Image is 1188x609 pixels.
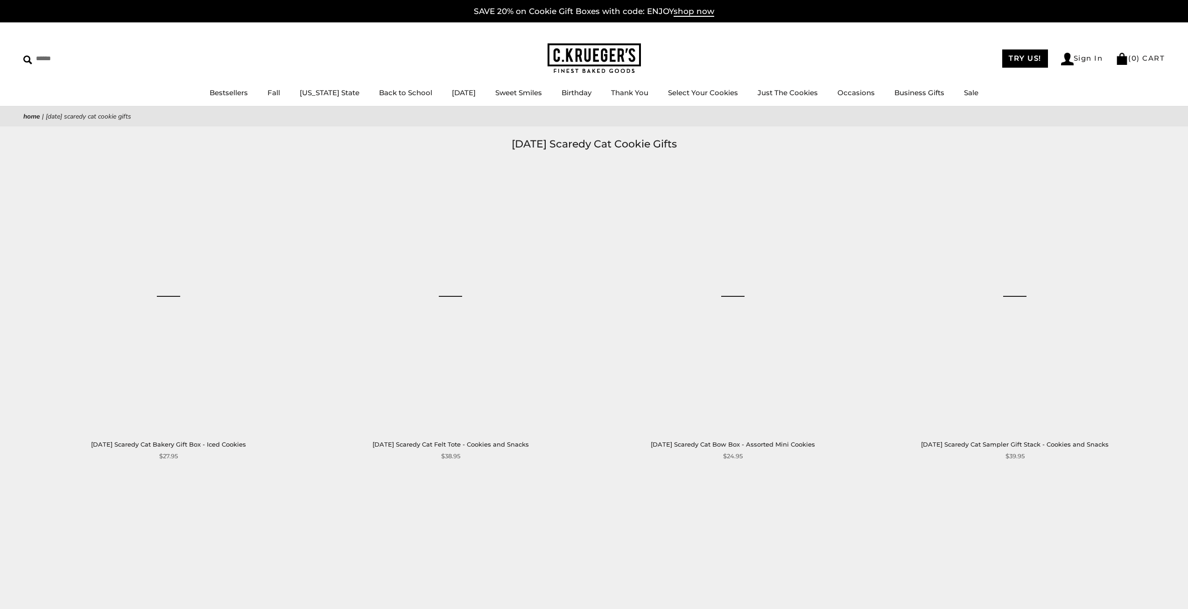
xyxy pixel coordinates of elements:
[1005,451,1025,461] span: $39.95
[23,56,32,64] img: Search
[921,441,1109,448] a: [DATE] Scaredy Cat Sampler Gift Stack - Cookies and Snacks
[668,88,738,97] a: Select Your Cookies
[1002,49,1048,68] a: TRY US!
[37,136,1151,153] h1: [DATE] Scaredy Cat Cookie Gifts
[474,7,714,17] a: SAVE 20% on Cookie Gift Boxes with code: ENJOYshop now
[23,51,134,66] input: Search
[452,88,476,97] a: [DATE]
[441,451,460,461] span: $38.95
[894,88,944,97] a: Business Gifts
[42,112,44,121] span: |
[267,88,280,97] a: Fall
[1116,53,1128,65] img: Bag
[651,441,815,448] a: [DATE] Scaredy Cat Bow Box - Assorted Mini Cookies
[1132,54,1137,63] span: 0
[674,7,714,17] span: shop now
[837,88,875,97] a: Occasions
[723,451,743,461] span: $24.95
[964,88,978,97] a: Sale
[46,112,131,121] span: [DATE] Scaredy Cat Cookie Gifts
[373,441,529,448] a: [DATE] Scaredy Cat Felt Tote - Cookies and Snacks
[1061,53,1074,65] img: Account
[611,88,648,97] a: Thank You
[379,88,432,97] a: Back to School
[316,162,584,430] a: Halloween Scaredy Cat Felt Tote - Cookies and Snacks
[91,441,246,448] a: [DATE] Scaredy Cat Bakery Gift Box - Iced Cookies
[881,162,1149,430] a: Halloween Scaredy Cat Sampler Gift Stack - Cookies and Snacks
[23,112,40,121] a: Home
[599,162,867,430] a: Halloween Scaredy Cat Bow Box - Assorted Mini Cookies
[1061,53,1103,65] a: Sign In
[562,88,591,97] a: Birthday
[210,88,248,97] a: Bestsellers
[548,43,641,74] img: C.KRUEGER'S
[23,111,1165,122] nav: breadcrumbs
[35,162,302,430] a: Halloween Scaredy Cat Bakery Gift Box - Iced Cookies
[758,88,818,97] a: Just The Cookies
[495,88,542,97] a: Sweet Smiles
[1116,54,1165,63] a: (0) CART
[159,451,178,461] span: $27.95
[300,88,359,97] a: [US_STATE] State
